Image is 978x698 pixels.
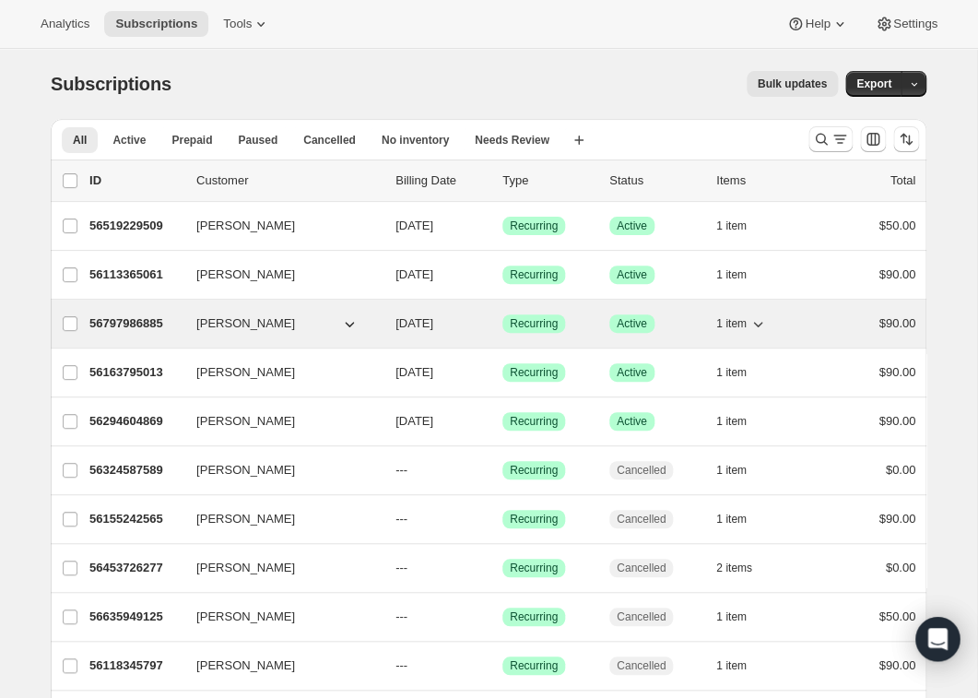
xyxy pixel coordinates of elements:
[808,126,853,152] button: Search and filter results
[510,414,558,429] span: Recurring
[185,455,370,485] button: [PERSON_NAME]
[395,609,407,623] span: ---
[89,360,915,385] div: 56163795013[PERSON_NAME][DATE]SuccessRecurringSuccessActive1 item$90.00
[716,463,747,478] span: 1 item
[716,172,808,190] div: Items
[395,561,407,574] span: ---
[617,463,666,478] span: Cancelled
[89,461,182,479] p: 56324587589
[89,311,915,337] div: 56797986885[PERSON_NAME][DATE]SuccessRecurringSuccessActive1 item$90.00
[860,126,886,152] button: Customize table column order and visibility
[716,609,747,624] span: 1 item
[196,510,295,528] span: [PERSON_NAME]
[716,316,747,331] span: 1 item
[716,267,747,282] span: 1 item
[196,559,295,577] span: [PERSON_NAME]
[223,17,252,31] span: Tools
[196,412,295,431] span: [PERSON_NAME]
[196,217,295,235] span: [PERSON_NAME]
[502,172,595,190] div: Type
[716,219,747,233] span: 1 item
[878,267,915,281] span: $90.00
[617,267,647,282] span: Active
[475,133,549,148] span: Needs Review
[617,561,666,575] span: Cancelled
[716,506,767,532] button: 1 item
[775,11,859,37] button: Help
[716,512,747,526] span: 1 item
[716,604,767,630] button: 1 item
[395,219,433,232] span: [DATE]
[510,658,558,673] span: Recurring
[510,463,558,478] span: Recurring
[89,363,182,382] p: 56163795013
[878,658,915,672] span: $90.00
[185,651,370,680] button: [PERSON_NAME]
[395,267,433,281] span: [DATE]
[185,211,370,241] button: [PERSON_NAME]
[716,561,752,575] span: 2 items
[73,133,87,148] span: All
[89,608,182,626] p: 56635949125
[196,461,295,479] span: [PERSON_NAME]
[89,555,915,581] div: 56453726277[PERSON_NAME]---SuccessRecurringCancelled2 items$0.00
[617,609,666,624] span: Cancelled
[89,314,182,333] p: 56797986885
[617,365,647,380] span: Active
[196,657,295,675] span: [PERSON_NAME]
[893,126,919,152] button: Sort the results
[609,172,701,190] p: Status
[617,658,666,673] span: Cancelled
[845,71,902,97] button: Export
[856,77,891,91] span: Export
[510,609,558,624] span: Recurring
[382,133,449,148] span: No inventory
[89,657,182,675] p: 56118345797
[617,316,647,331] span: Active
[878,609,915,623] span: $50.00
[510,219,558,233] span: Recurring
[878,512,915,526] span: $90.00
[890,172,915,190] p: Total
[878,316,915,330] span: $90.00
[885,463,915,477] span: $0.00
[395,512,407,526] span: ---
[89,604,915,630] div: 56635949125[PERSON_NAME]---SuccessRecurringCancelled1 item$50.00
[564,127,594,153] button: Create new view
[878,365,915,379] span: $90.00
[716,457,767,483] button: 1 item
[196,266,295,284] span: [PERSON_NAME]
[196,363,295,382] span: [PERSON_NAME]
[171,133,212,148] span: Prepaid
[878,414,915,428] span: $90.00
[617,512,666,526] span: Cancelled
[510,561,558,575] span: Recurring
[41,17,89,31] span: Analytics
[29,11,100,37] button: Analytics
[716,658,747,673] span: 1 item
[112,133,146,148] span: Active
[89,506,915,532] div: 56155242565[PERSON_NAME]---SuccessRecurringCancelled1 item$90.00
[89,266,182,284] p: 56113365061
[510,316,558,331] span: Recurring
[89,457,915,483] div: 56324587589[PERSON_NAME]---SuccessRecurringCancelled1 item$0.00
[758,77,827,91] span: Bulk updates
[510,267,558,282] span: Recurring
[185,260,370,290] button: [PERSON_NAME]
[185,553,370,583] button: [PERSON_NAME]
[185,358,370,387] button: [PERSON_NAME]
[104,11,208,37] button: Subscriptions
[185,602,370,632] button: [PERSON_NAME]
[878,219,915,232] span: $50.00
[716,408,767,434] button: 1 item
[89,653,915,679] div: 56118345797[PERSON_NAME]---SuccessRecurringCancelled1 item$90.00
[196,314,295,333] span: [PERSON_NAME]
[115,17,197,31] span: Subscriptions
[617,219,647,233] span: Active
[893,17,937,31] span: Settings
[89,408,915,434] div: 56294604869[PERSON_NAME][DATE]SuccessRecurringSuccessActive1 item$90.00
[805,17,830,31] span: Help
[212,11,281,37] button: Tools
[196,172,381,190] p: Customer
[185,504,370,534] button: [PERSON_NAME]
